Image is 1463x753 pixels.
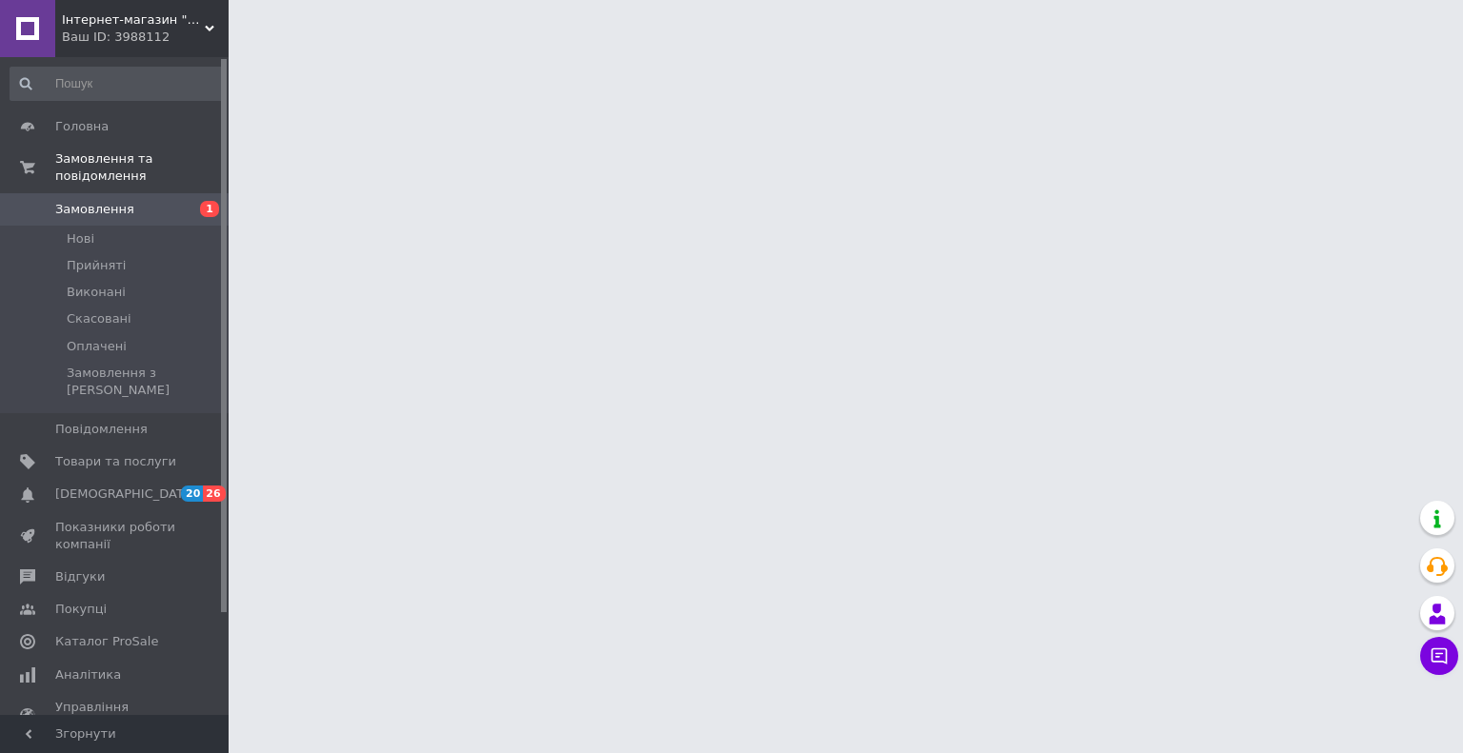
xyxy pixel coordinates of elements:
span: Управління сайтом [55,699,176,733]
span: Виконані [67,284,126,301]
span: Показники роботи компанії [55,519,176,553]
span: Замовлення [55,201,134,218]
span: Каталог ProSale [55,633,158,650]
span: Головна [55,118,109,135]
span: Замовлення та повідомлення [55,150,229,185]
div: Ваш ID: 3988112 [62,29,229,46]
span: 20 [181,485,203,502]
input: Пошук [10,67,225,101]
span: Повідомлення [55,421,148,438]
span: Товари та послуги [55,453,176,470]
span: 26 [203,485,225,502]
span: Нові [67,230,94,248]
span: Відгуки [55,568,105,585]
span: Замовлення з [PERSON_NAME] [67,365,223,399]
span: Скасовані [67,310,131,327]
span: [DEMOGRAPHIC_DATA] [55,485,196,503]
span: Прийняті [67,257,126,274]
span: Аналітика [55,666,121,684]
button: Чат з покупцем [1420,637,1458,675]
span: Оплачені [67,338,127,355]
span: Покупці [55,601,107,618]
span: 1 [200,201,219,217]
span: Інтернет-магазин "Bag Market" [62,11,205,29]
